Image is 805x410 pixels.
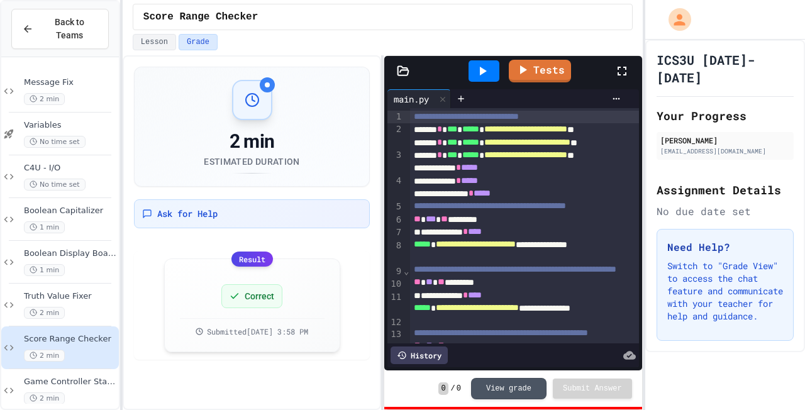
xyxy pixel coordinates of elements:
div: 9 [387,265,403,278]
span: Fold line [403,266,409,276]
button: Back to Teams [11,9,109,49]
div: Estimated Duration [204,155,299,168]
button: Lesson [133,34,176,50]
span: 2 min [24,93,65,105]
div: 7 [387,226,403,239]
span: 0 [457,384,461,394]
span: No time set [24,179,86,191]
span: Truth Value Fixer [24,291,116,302]
span: Message Fix [24,77,116,88]
a: Tests [509,60,571,82]
div: 2 [387,123,403,149]
div: Result [231,252,273,267]
div: 2 min [204,130,299,153]
div: 12 [387,316,403,329]
span: 1 min [24,221,65,233]
h2: Assignment Details [657,181,794,199]
div: 13 [387,328,403,354]
div: 3 [387,149,403,175]
button: Grade [179,34,218,50]
div: 4 [387,175,403,201]
span: 0 [438,382,448,395]
div: [EMAIL_ADDRESS][DOMAIN_NAME] [660,147,790,156]
div: 8 [387,240,403,265]
div: 5 [387,201,403,213]
span: Submitted [DATE] 3:58 PM [207,326,308,336]
span: Correct [245,290,274,302]
button: Submit Answer [553,379,632,399]
span: 2 min [24,350,65,362]
span: Back to Teams [41,16,98,42]
span: 2 min [24,307,65,319]
span: C4U - I/O [24,163,116,174]
div: [PERSON_NAME] [660,135,790,146]
div: 6 [387,214,403,226]
span: 2 min [24,392,65,404]
p: Switch to "Grade View" to access the chat feature and communicate with your teacher for help and ... [667,260,783,323]
span: Score Range Checker [143,9,258,25]
span: Boolean Display Board [24,248,116,259]
div: 11 [387,291,403,316]
span: Score Range Checker [24,334,116,345]
span: Submit Answer [563,384,622,394]
div: main.py [387,89,451,108]
span: / [451,384,455,394]
h3: Need Help? [667,240,783,255]
div: History [391,346,448,364]
span: Game Controller Status [24,377,116,387]
div: main.py [387,92,435,106]
div: 1 [387,111,403,123]
span: Boolean Capitalizer [24,206,116,216]
span: Variables [24,120,116,131]
div: No due date set [657,204,794,219]
h1: ICS3U [DATE]-[DATE] [657,51,794,86]
h2: Your Progress [657,107,794,125]
span: 1 min [24,264,65,276]
button: View grade [471,378,547,399]
div: My Account [655,5,694,34]
span: No time set [24,136,86,148]
div: 10 [387,278,403,291]
span: Ask for Help [157,208,218,220]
